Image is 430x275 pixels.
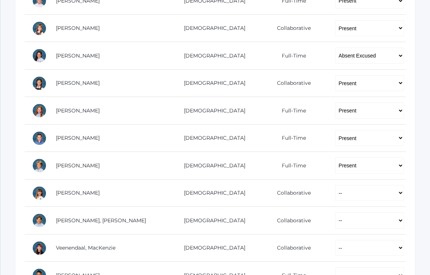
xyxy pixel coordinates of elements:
td: [DEMOGRAPHIC_DATA] [169,69,255,97]
div: MacKenzie Veenendaal [32,241,47,255]
td: [DEMOGRAPHIC_DATA] [169,152,255,180]
div: Scarlett Maurer [32,76,47,91]
div: Keilani Taylor [32,186,47,201]
td: [DEMOGRAPHIC_DATA] [169,97,255,125]
td: Full-Time [255,97,328,125]
td: Full-Time [255,124,328,152]
td: [DEMOGRAPHIC_DATA] [169,207,255,234]
a: [PERSON_NAME] [56,135,100,141]
td: [DEMOGRAPHIC_DATA] [169,42,255,70]
a: [PERSON_NAME] [56,162,100,169]
div: William Sigwing [32,158,47,173]
td: [DEMOGRAPHIC_DATA] [169,234,255,262]
td: [DEMOGRAPHIC_DATA] [169,179,255,207]
a: [PERSON_NAME] [56,52,100,59]
td: Full-Time [255,152,328,180]
td: [DEMOGRAPHIC_DATA] [169,14,255,42]
td: Collaborative [255,69,328,97]
div: Adeline Porter [32,103,47,118]
a: [PERSON_NAME] [56,189,100,196]
a: [PERSON_NAME], [PERSON_NAME] [56,217,146,224]
div: Remy Evans [32,21,47,36]
a: [PERSON_NAME] [56,80,100,86]
div: Huck Thompson [32,213,47,228]
td: Collaborative [255,14,328,42]
div: Hunter Reid [32,131,47,146]
a: [PERSON_NAME] [56,107,100,114]
div: Stella Honeyman [32,48,47,63]
td: Collaborative [255,234,328,262]
td: Collaborative [255,207,328,234]
a: Veenendaal, MacKenzie [56,244,116,251]
td: Collaborative [255,179,328,207]
a: [PERSON_NAME] [56,25,100,31]
td: Full-Time [255,42,328,70]
td: [DEMOGRAPHIC_DATA] [169,124,255,152]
